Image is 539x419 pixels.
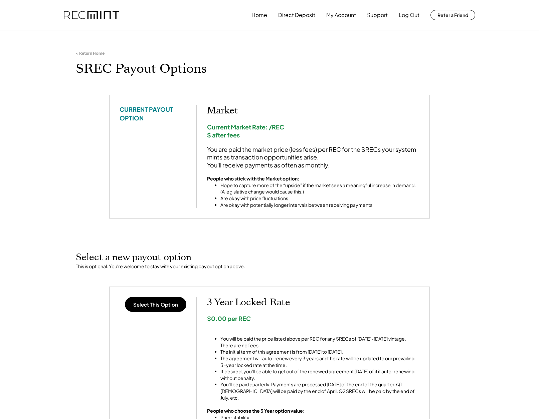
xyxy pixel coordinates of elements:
[220,355,419,368] li: The agreement will auto-renew every 3 years and the rate will be updated to our prevailing 3-year...
[64,11,119,19] img: recmint-logotype%403x.png
[207,145,419,169] div: You are paid the market price (less fees) per REC for the SRECs your system mints as transaction ...
[220,368,419,381] li: If desired, you'll be able to get out of the renewed agreement [DATE] of it it auto-renewing with...
[251,8,267,22] button: Home
[220,182,419,195] li: Hope to capture more of the “upside” if the market sees a meaningful increase in demand. (A legis...
[207,408,305,414] strong: People who choose the 3 Year option value:
[76,51,105,56] div: < Return Home
[367,8,388,22] button: Support
[399,8,419,22] button: Log Out
[326,8,356,22] button: My Account
[207,315,419,322] div: $0.00 per REC
[220,195,419,202] li: Are okay with price fluctuations
[207,105,419,116] h2: Market
[76,252,463,263] h2: Select a new payout option
[207,175,299,181] strong: People who stick with the Market option:
[125,297,186,312] button: Select This Option
[278,8,315,22] button: Direct Deposit
[220,349,419,355] li: The initial term of this agreement is from [DATE] to [DATE].
[120,105,186,122] div: CURRENT PAYOUT OPTION
[207,297,419,308] h2: 3 Year Locked-Rate
[220,336,419,349] li: You will be paid the price listed above per REC for any SRECs of [DATE]-[DATE] vintage. There are...
[220,202,419,208] li: Are okay with potentially longer intervals between receiving payments
[207,123,419,139] div: Current Market Rate: /REC $ after fees
[430,10,475,20] button: Refer a Friend
[220,381,419,401] li: You'll be paid quarterly. Payments are processed [DATE] of the end of the quarter. Q1 [DEMOGRAPHI...
[76,61,463,77] h1: SREC Payout Options
[76,263,463,270] div: This is optional. You're welcome to stay with your existing payout option above.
